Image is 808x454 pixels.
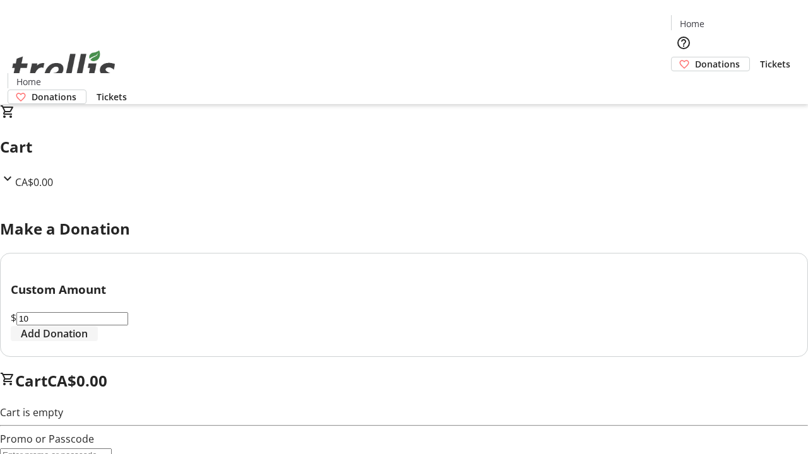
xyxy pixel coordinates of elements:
span: Tickets [97,90,127,103]
a: Donations [671,57,750,71]
a: Tickets [750,57,800,71]
a: Donations [8,90,86,104]
span: Home [680,17,704,30]
span: Donations [695,57,740,71]
button: Help [671,30,696,55]
span: Donations [32,90,76,103]
img: Orient E2E Organization ZwS7lenqNW's Logo [8,37,120,100]
span: $ [11,311,16,325]
span: Add Donation [21,326,88,341]
span: CA$0.00 [47,370,107,391]
span: Home [16,75,41,88]
button: Add Donation [11,326,98,341]
button: Cart [671,71,696,96]
span: Tickets [760,57,790,71]
a: Home [8,75,49,88]
a: Home [672,17,712,30]
span: CA$0.00 [15,175,53,189]
input: Donation Amount [16,312,128,325]
a: Tickets [86,90,137,103]
h3: Custom Amount [11,281,797,298]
